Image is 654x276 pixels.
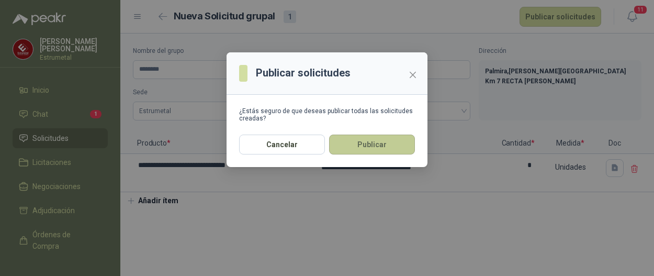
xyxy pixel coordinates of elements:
button: Publicar [329,135,415,154]
span: close [409,71,417,79]
button: Close [404,67,421,83]
button: Cancelar [239,135,325,154]
h3: Publicar solicitudes [256,65,351,81]
div: ¿Estás seguro de que deseas publicar todas las solicitudes creadas? [239,107,415,122]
